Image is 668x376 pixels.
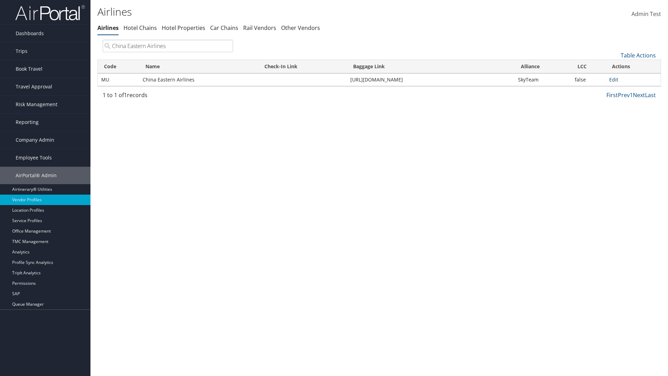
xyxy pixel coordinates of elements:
td: SkyTeam [515,73,571,86]
td: MU [98,73,139,86]
a: Admin Test [631,3,661,25]
a: Prev [618,91,630,99]
td: China Eastern Airlines [139,73,258,86]
span: Travel Approval [16,78,52,95]
span: Reporting [16,113,39,131]
th: Code: activate to sort column descending [98,60,139,73]
td: false [571,73,606,86]
span: Admin Test [631,10,661,18]
a: Rail Vendors [243,24,276,32]
a: Hotel Properties [162,24,205,32]
td: [URL][DOMAIN_NAME] [347,73,515,86]
th: Check-In Link: activate to sort column ascending [258,60,347,73]
span: Trips [16,42,27,60]
a: Last [645,91,656,99]
span: Risk Management [16,96,57,113]
img: airportal-logo.png [15,5,85,21]
th: Baggage Link: activate to sort column ascending [347,60,515,73]
a: Edit [609,76,618,83]
a: Car Chains [210,24,238,32]
span: Book Travel [16,60,42,78]
th: Actions [606,60,661,73]
span: AirPortal® Admin [16,167,57,184]
span: Dashboards [16,25,44,42]
h1: Airlines [97,5,473,19]
span: 1 [124,91,127,99]
span: Company Admin [16,131,54,149]
a: Airlines [97,24,119,32]
a: Table Actions [621,52,656,59]
th: LCC: activate to sort column ascending [571,60,606,73]
a: Next [633,91,645,99]
th: Alliance: activate to sort column ascending [515,60,571,73]
a: First [606,91,618,99]
th: Name: activate to sort column ascending [139,60,258,73]
div: 1 to 1 of records [103,91,233,103]
a: Other Vendors [281,24,320,32]
a: 1 [630,91,633,99]
span: Employee Tools [16,149,52,166]
input: Search [103,40,233,52]
a: Hotel Chains [124,24,157,32]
